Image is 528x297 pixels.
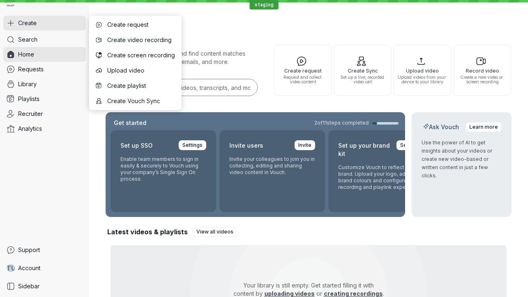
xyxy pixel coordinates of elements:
[397,68,448,73] span: Upload video
[229,156,315,176] p: Invite your colleagues to join you in collecting, editing and sharing video content in Vouch.
[3,16,86,31] button: Create
[18,80,37,88] span: Library
[3,3,17,9] a: Go to homepage
[264,290,315,297] a: uploading videos
[18,35,38,44] span: Search
[3,261,86,276] a: TUAccount
[3,77,86,92] a: Library
[324,290,383,297] a: creating recordings
[18,282,40,290] span: Sidebar
[91,33,180,47] button: Create video recording
[400,141,420,149] span: Settings
[337,68,388,73] span: Create Sync
[179,140,206,150] a: Settings
[120,156,206,182] p: Enable team members to sign in easily & securely to Vouch using your company’s Single Sign On pro...
[18,125,42,133] span: Analytics
[107,97,175,105] span: Create Vouch Sync
[394,45,451,96] button: Upload videoUpload videos from your device to your library
[107,36,175,44] span: Create video recording
[334,45,391,96] button: Create SyncSet up a live, recorded video call
[106,16,511,40] h1: Hi, Test!
[18,50,34,59] span: Home
[457,75,507,84] span: Create a new video or screen recording
[112,119,148,127] h2: Get started
[229,140,263,151] h2: Invite users
[3,32,86,47] a: Search
[18,65,44,73] span: Requests
[6,264,11,272] span: T
[469,123,498,131] span: Learn more
[182,141,203,149] span: Settings
[422,139,502,180] p: Use the power of AI to get insights about your videos or create new video-based or written conten...
[314,120,369,126] span: 2 of 11 steps completed
[107,227,188,236] h2: Latest videos & playlists
[338,164,424,191] p: Customize Vouch to reflect your brand. Upload your logo, adjust brand colours and configure the r...
[453,45,511,96] button: Record videoCreate a new video or screen recording
[338,140,391,159] h2: Set up your brand kit
[3,279,86,294] a: Sidebar
[18,264,40,272] span: Account
[314,120,398,126] a: 2of11steps completed
[298,141,311,149] span: Invite
[274,45,332,96] button: Create requestRequest and collect video content
[120,140,153,151] h2: Set up SSO
[91,78,180,93] button: Create playlist
[466,122,502,132] a: Learn more
[337,75,388,84] span: Set up a live, recorded video call
[397,75,448,84] span: Upload videos from your device to your library
[107,66,175,75] span: Upload video
[107,21,175,29] span: Create request
[91,63,180,78] button: Upload video
[422,123,461,131] h2: Ask Vouch
[3,106,86,121] a: Recruiter
[18,19,37,27] span: Create
[3,92,86,106] a: Playlists
[196,228,233,236] span: View all videos
[106,49,259,66] p: Search for any keywords and find content matches through transcriptions, user emails, and more.
[3,62,86,77] a: Requests
[295,140,315,150] a: Invite
[193,227,237,237] a: View all videos
[11,264,16,272] span: U
[107,82,175,90] span: Create playlist
[278,75,328,84] span: Request and collect video content
[18,95,40,103] span: Playlists
[91,94,180,108] button: Create Vouch Sync
[278,68,328,73] span: Create request
[3,121,86,136] a: Analytics
[457,68,507,73] span: Record video
[91,17,180,32] button: Create request
[3,47,86,62] a: Home
[18,110,43,118] span: Recruiter
[18,246,40,254] span: Support
[396,140,424,150] a: Settings
[3,243,86,257] a: Support
[107,51,175,59] span: Create screen recording
[91,48,180,63] button: Create screen recording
